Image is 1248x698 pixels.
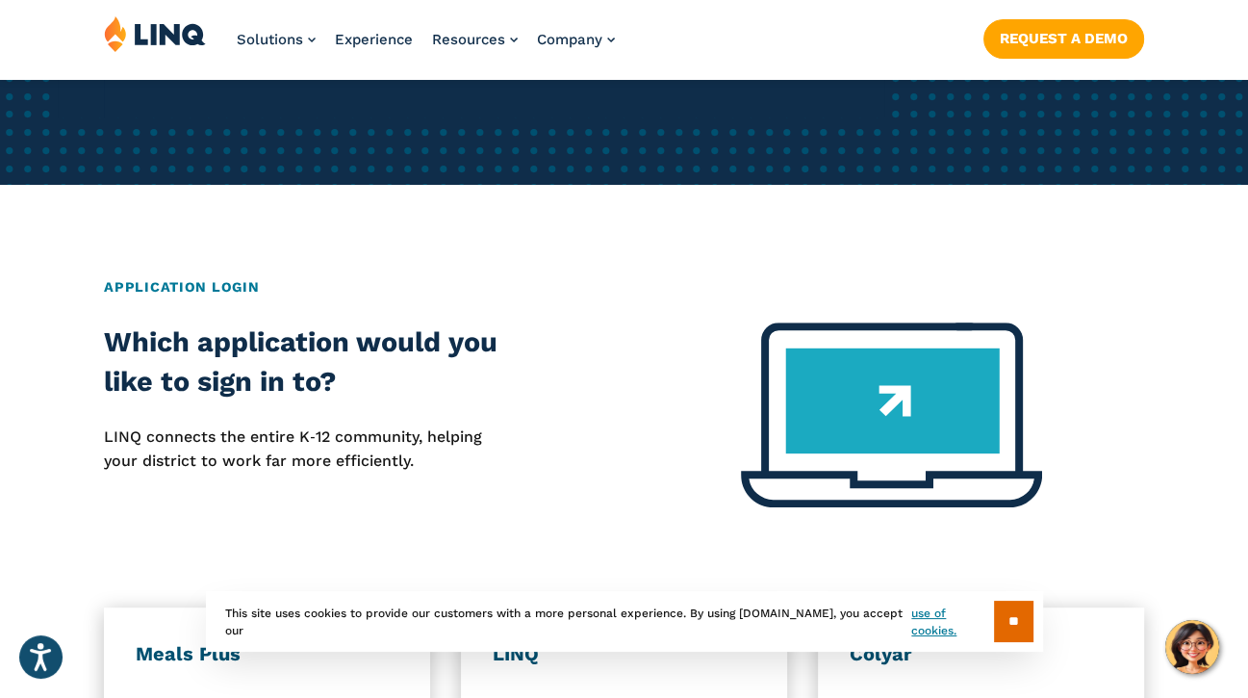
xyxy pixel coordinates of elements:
[1165,620,1219,674] button: Hello, have a question? Let’s chat.
[537,31,602,48] span: Company
[104,426,519,473] p: LINQ connects the entire K‑12 community, helping your district to work far more efficiently.
[432,31,518,48] a: Resources
[237,15,615,79] nav: Primary Navigation
[237,31,316,48] a: Solutions
[104,323,519,401] h2: Which application would you like to sign in to?
[911,605,993,639] a: use of cookies.
[104,15,206,52] img: LINQ | K‑12 Software
[983,19,1144,58] a: Request a Demo
[206,591,1043,652] div: This site uses cookies to provide our customers with a more personal experience. By using [DOMAIN...
[104,277,1144,298] h2: Application Login
[335,31,413,48] a: Experience
[983,15,1144,58] nav: Button Navigation
[432,31,505,48] span: Resources
[537,31,615,48] a: Company
[237,31,303,48] span: Solutions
